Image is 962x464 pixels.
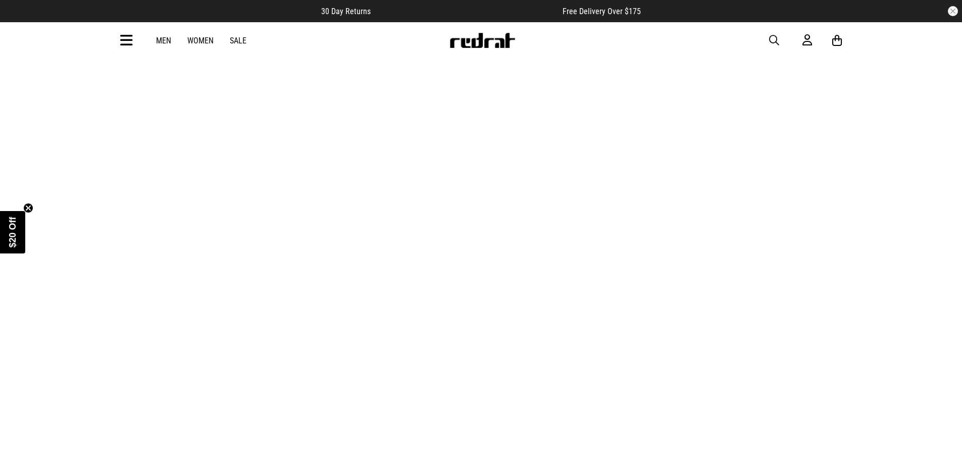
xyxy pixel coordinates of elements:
span: 30 Day Returns [321,7,371,16]
button: Previous slide [16,251,30,273]
iframe: Customer reviews powered by Trustpilot [391,6,542,16]
a: Women [187,36,214,45]
a: Sale [230,36,246,45]
img: Redrat logo [449,33,516,48]
span: Free Delivery Over $175 [563,7,641,16]
a: Men [156,36,171,45]
button: Next slide [932,251,946,273]
button: Close teaser [23,203,33,213]
span: $20 Off [8,217,18,247]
